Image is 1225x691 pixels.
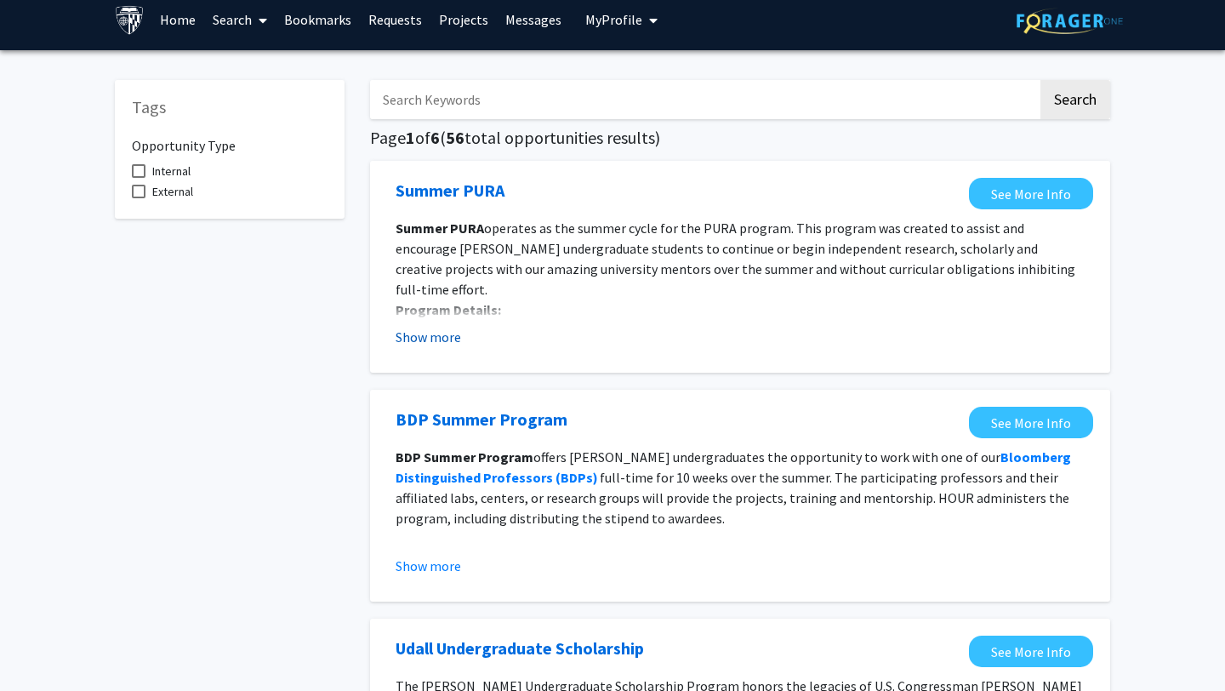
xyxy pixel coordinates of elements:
button: Show more [396,327,461,347]
h5: Tags [132,97,328,117]
a: Opens in a new tab [396,178,504,203]
img: Johns Hopkins University Logo [115,5,145,35]
h6: Opportunity Type [132,124,328,154]
span: Internal [152,161,191,181]
button: Search [1040,80,1110,119]
span: operates as the summer cycle for the PURA program. This program was created to assist and encoura... [396,220,1075,298]
span: 1 [406,127,415,148]
span: My Profile [585,11,642,28]
a: Opens in a new tab [396,407,567,432]
strong: BDP Summer Program [396,448,533,465]
p: offers [PERSON_NAME] undergraduates the opportunity to work with one of our full-time for 10 week... [396,447,1085,528]
a: Opens in a new tab [969,407,1093,438]
iframe: Chat [13,614,72,678]
span: 56 [446,127,464,148]
span: External [152,181,193,202]
strong: Summer PURA [396,220,484,237]
input: Search Keywords [370,80,1038,119]
a: Opens in a new tab [969,178,1093,209]
img: ForagerOne Logo [1017,8,1123,34]
a: Opens in a new tab [396,636,644,661]
a: Opens in a new tab [969,636,1093,667]
span: 6 [430,127,440,148]
strong: Program Details: [396,301,501,318]
button: Show more [396,556,461,576]
h5: Page of ( total opportunities results) [370,128,1110,148]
